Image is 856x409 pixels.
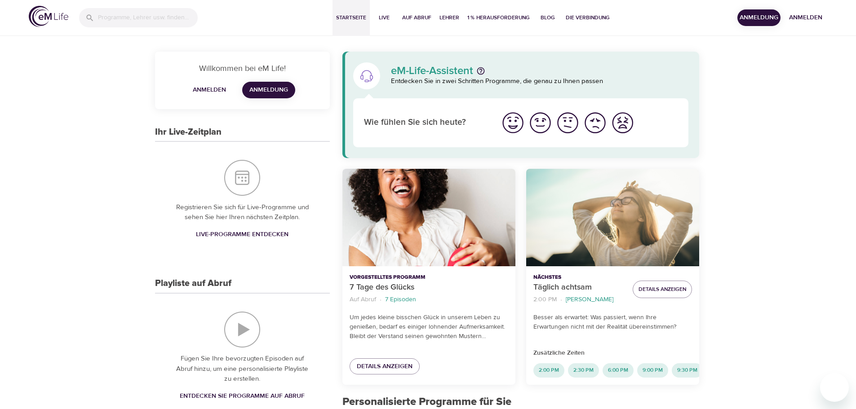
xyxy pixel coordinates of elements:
[350,313,508,341] p: Um jedes kleine bisschen Glück in unserem Leben zu genießen, bedarf es einiger lohnender Aufmerks...
[176,388,308,405] a: Entdecken Sie Programme auf Abruf
[350,295,376,304] p: Auf Abruf
[193,84,226,96] span: Anmelden
[583,110,608,135] img: bad
[554,109,581,136] button: Ich fühle mich okay
[350,273,508,281] p: Vorgestelltes Programm
[373,13,395,22] span: Live
[568,363,599,378] div: 2:30 PM
[336,13,366,22] span: Startseite
[501,110,525,135] img: great
[528,110,553,135] img: good
[391,76,689,87] p: Entdecken Sie in zwei Schritten Programme, die genau zu Ihnen passen
[581,109,609,136] button: Ich fühle mich schlecht
[566,295,613,304] p: [PERSON_NAME]
[533,281,625,294] p: Täglich achtsam
[603,366,634,374] span: 6:00 PM
[173,354,312,384] p: Fügen Sie Ihre bevorzugten Episoden auf Abruf hinzu, um eine personalisierte Playliste zu erstellen.
[639,285,686,294] span: Details anzeigen
[342,396,700,409] h2: Personalisierte Programme für Sie
[533,294,625,306] nav: breadcrumb
[637,366,668,374] span: 9:00 PM
[533,295,557,304] p: 2:00 PM
[155,127,222,137] h3: Ihr Live-Zeitplan
[820,373,849,402] iframe: Schaltfläche zum Öffnen des Messaging-Fensters
[633,281,692,298] button: Details anzeigen
[249,84,288,96] span: Anmeldung
[533,366,564,374] span: 2:00 PM
[566,13,610,22] span: Die Verbindung
[560,294,562,306] li: ·
[610,110,635,135] img: worst
[499,109,527,136] button: Ich fühle mich super
[672,363,703,378] div: 9:30 PM
[173,202,312,223] p: Registrieren Sie sich für Live-Programme und sehen Sie hier Ihren nächsten Zeitplan.
[391,66,473,76] p: eM-Life-Assistent
[98,8,198,27] input: Programme, Lehrer usw. finden...
[533,313,692,332] p: Besser als erwartet: Was passiert, wenn Ihre Erwartungen nicht mit der Realität übereinstimmen?
[533,273,625,281] p: Nächstes
[537,13,559,22] span: Blog
[180,391,305,402] span: Entdecken Sie Programme auf Abruf
[350,294,508,306] nav: breadcrumb
[380,294,381,306] li: ·
[385,295,416,304] p: 7 Episoden
[637,363,668,378] div: 9:00 PM
[568,366,599,374] span: 2:30 PM
[350,358,420,375] a: Details anzeigen
[189,82,230,98] button: Anmelden
[526,169,699,266] button: Täglich achtsam
[533,363,564,378] div: 2:00 PM
[242,82,295,98] a: Anmeldung
[29,6,68,27] img: logo
[155,278,231,289] h3: Playliste auf Abruf
[357,361,412,372] span: Details anzeigen
[609,109,636,136] button: Ich fühle mich sehr schlecht
[166,62,319,75] p: Willkommen bei eM Life!
[350,281,508,294] p: 7 Tage des Glücks
[527,109,554,136] button: Ich fühle mich gut
[467,13,530,22] span: 1 % Herausforderung
[196,229,288,240] span: Live-Programme entdecken
[439,13,460,22] span: Lehrer
[342,169,515,266] button: 7 Tage des Glücks
[788,12,824,23] span: Anmelden
[741,12,777,23] span: Anmeldung
[533,348,692,358] p: Zusätzliche Zeiten
[364,116,488,129] p: Wie fühlen Sie sich heute?
[192,226,292,243] a: Live-Programme entdecken
[224,312,260,347] img: Playliste auf Abruf
[224,160,260,196] img: Ihr Live-Zeitplan
[359,69,374,83] img: eM-Life-Assistent
[402,13,431,22] span: Auf Abruf
[672,366,703,374] span: 9:30 PM
[603,363,634,378] div: 6:00 PM
[737,9,781,26] button: Anmeldung
[784,9,827,26] button: Anmelden
[555,110,580,135] img: ok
